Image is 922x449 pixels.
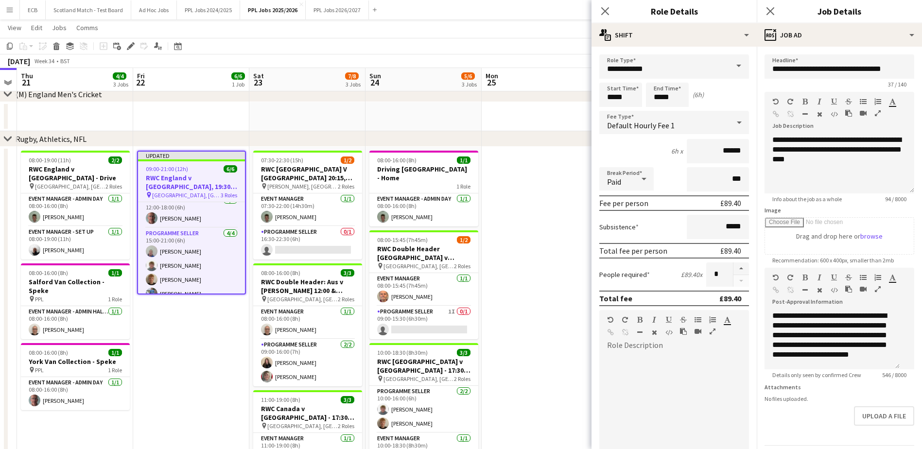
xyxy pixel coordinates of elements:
span: Sat [253,71,264,80]
app-job-card: 07:30-22:30 (15h)1/2RWC [GEOGRAPHIC_DATA] V [GEOGRAPHIC_DATA] 20:15, [GEOGRAPHIC_DATA] [PERSON_NA... [253,151,362,259]
app-job-card: 08:00-16:00 (8h)1/1Salford Van Collection - Speke PPL1 RoleEvent Manager - Admin Half Day1/108:00... [21,263,130,339]
button: Horizontal Line [636,328,643,336]
app-job-card: 08:00-19:00 (11h)2/2RWC England v [GEOGRAPHIC_DATA] - Drive [GEOGRAPHIC_DATA], [GEOGRAPHIC_DATA]2... [21,151,130,259]
div: (M) England Men's Cricket [16,89,102,99]
button: Undo [772,274,779,281]
div: £89.40 x [681,270,702,279]
span: 08:00-16:00 (8h) [261,269,300,276]
span: View [8,23,21,32]
button: Clear Formatting [816,286,823,294]
a: Comms [72,21,102,34]
button: Undo [607,316,614,324]
label: People required [599,270,650,279]
button: Redo [787,98,794,105]
h3: RWC [GEOGRAPHIC_DATA] V [GEOGRAPHIC_DATA] 20:15, [GEOGRAPHIC_DATA] [253,165,362,182]
app-card-role: Programme Seller4/415:00-21:00 (6h)[PERSON_NAME][PERSON_NAME][PERSON_NAME][PERSON_NAME] [138,228,245,303]
button: Fullscreen [874,285,881,293]
div: 3 Jobs [462,81,477,88]
h3: RWC Double Header: Aus v [PERSON_NAME] 12:00 & [PERSON_NAME] v Wal 14:45 - [GEOGRAPHIC_DATA], [GE... [253,277,362,295]
span: 23 [252,77,264,88]
button: Italic [816,274,823,281]
span: Sun [369,71,381,80]
span: 1 Role [456,183,470,190]
div: Shift [591,23,757,47]
span: 37 / 140 [880,81,914,88]
button: Redo [787,274,794,281]
div: 08:00-16:00 (8h)1/1Driving [GEOGRAPHIC_DATA] - Home1 RoleEvent Manager - Admin Day1/108:00-16:00 ... [369,151,478,226]
button: Underline [665,316,672,324]
app-card-role: Programme Seller2/209:00-16:00 (7h)[PERSON_NAME][PERSON_NAME] [253,339,362,386]
app-card-role: Programme Seller1I0/109:00-15:30 (6h30m) [369,306,478,339]
div: 6h x [671,147,683,155]
span: 5/6 [461,72,475,80]
a: View [4,21,25,34]
span: 10:00-18:30 (8h30m) [377,349,428,356]
div: Fee per person [599,198,648,208]
label: Attachments [765,383,801,391]
div: Total fee [599,294,632,303]
button: Undo [772,98,779,105]
span: [GEOGRAPHIC_DATA], [GEOGRAPHIC_DATA] [267,295,338,303]
button: Strikethrough [845,274,852,281]
span: 09:00-21:00 (12h) [146,165,188,173]
div: BST [60,57,70,65]
span: Mon [486,71,498,80]
span: 1/1 [108,269,122,276]
h3: Salford Van Collection - Speke [21,277,130,295]
button: Ordered List [874,98,881,105]
span: Edit [31,23,42,32]
span: 24 [368,77,381,88]
div: (6h) [693,90,704,99]
span: 25 [484,77,498,88]
h3: RWC Double Header [GEOGRAPHIC_DATA] v [GEOGRAPHIC_DATA] 12:00 & [GEOGRAPHIC_DATA] v [GEOGRAPHIC_D... [369,244,478,262]
span: 08:00-16:00 (8h) [29,269,68,276]
button: Bold [801,98,808,105]
span: 1/1 [457,156,470,164]
h3: RWC [GEOGRAPHIC_DATA] v [GEOGRAPHIC_DATA] - 17:30, [GEOGRAPHIC_DATA] [369,357,478,375]
span: 94 / 8000 [877,195,914,203]
h3: York Van Collection - Speke [21,357,130,366]
div: 3 Jobs [346,81,361,88]
button: HTML Code [831,286,837,294]
button: Underline [831,274,837,281]
span: 1/1 [108,349,122,356]
app-card-role: Event Manager1/107:30-22:00 (14h30m)[PERSON_NAME] [253,193,362,226]
span: Recommendation: 600 x 400px, smaller than 2mb [765,257,902,264]
span: Paid [607,177,621,187]
span: 2/2 [108,156,122,164]
div: £89.40 [720,198,741,208]
button: Horizontal Line [801,286,808,294]
button: Unordered List [860,274,867,281]
button: Clear Formatting [816,110,823,118]
app-card-role: Event Manager - Set up1/108:00-19:00 (11h)[PERSON_NAME] [21,226,130,259]
span: 08:00-16:00 (8h) [377,156,417,164]
span: Week 34 [32,57,56,65]
app-card-role: Event Manager1/108:00-15:45 (7h45m)[PERSON_NAME] [369,273,478,306]
span: 3/3 [457,349,470,356]
button: Insert video [860,285,867,293]
span: [GEOGRAPHIC_DATA], [GEOGRAPHIC_DATA] [152,191,221,199]
app-job-card: 08:00-16:00 (8h)1/1York Van Collection - Speke PPL1 RoleEvent Manager - Admin Day1/108:00-16:00 (... [21,343,130,410]
button: Text Color [889,98,896,105]
h3: RWC England v [GEOGRAPHIC_DATA], 19:30, [GEOGRAPHIC_DATA] [138,173,245,191]
button: Fullscreen [709,328,716,335]
span: [GEOGRAPHIC_DATA], [GEOGRAPHIC_DATA] [383,262,454,270]
app-job-card: 08:00-16:00 (8h)3/3RWC Double Header: Aus v [PERSON_NAME] 12:00 & [PERSON_NAME] v Wal 14:45 - [GE... [253,263,362,386]
button: Increase [733,262,749,275]
span: 6/6 [231,72,245,80]
app-card-role: Team Leader1/112:00-18:00 (6h)[PERSON_NAME] [138,195,245,228]
button: Paste as plain text [845,109,852,117]
button: Clear Formatting [651,328,658,336]
button: Text Color [889,274,896,281]
button: Underline [831,98,837,105]
div: Rugby, Athletics, NFL [16,134,87,144]
div: Updated09:00-21:00 (12h)6/6RWC England v [GEOGRAPHIC_DATA], 19:30, [GEOGRAPHIC_DATA] [GEOGRAPHIC_... [137,151,246,294]
span: 08:00-15:45 (7h45m) [377,236,428,243]
button: Unordered List [695,316,701,324]
span: 2 Roles [338,183,354,190]
h3: RWC England v [GEOGRAPHIC_DATA] - Drive [21,165,130,182]
app-card-role: Event Manager1/108:00-16:00 (8h)[PERSON_NAME] [253,306,362,339]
